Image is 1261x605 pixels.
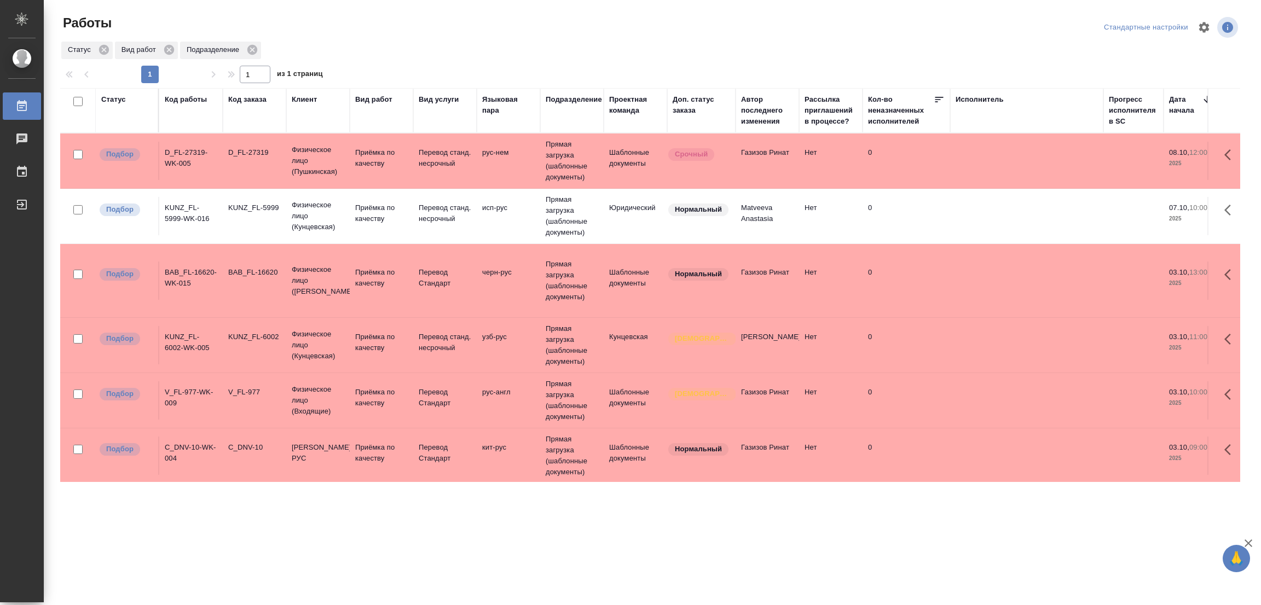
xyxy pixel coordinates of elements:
p: [DEMOGRAPHIC_DATA] [675,388,730,399]
td: Газизов Ринат [736,142,799,180]
p: 2025 [1169,398,1213,409]
div: Статус [61,42,113,59]
td: черн-рус [477,261,540,300]
td: 0 [863,381,950,420]
div: Код работы [165,94,207,105]
td: Нет [799,326,863,364]
td: узб-рус [477,326,540,364]
p: Подбор [106,269,134,280]
p: 2025 [1169,158,1213,169]
td: Matveeva Anastasia [736,197,799,235]
div: BAB_FL-16620 [228,267,281,278]
button: Здесь прячутся важные кнопки [1218,437,1244,463]
td: Нет [799,197,863,235]
div: KUNZ_FL-5999 [228,202,281,213]
p: Перевод Стандарт [419,442,471,464]
td: Прямая загрузка (шаблонные документы) [540,428,604,483]
p: 2025 [1169,278,1213,289]
p: 07.10, [1169,203,1189,212]
p: Статус [68,44,95,55]
td: Прямая загрузка (шаблонные документы) [540,133,604,188]
div: Подразделение [180,42,261,59]
div: Вид работ [355,94,392,105]
td: Прямая загрузка (шаблонные документы) [540,189,604,243]
div: V_FL-977 [228,387,281,398]
div: KUNZ_FL-6002 [228,331,281,342]
p: Приёмка по качеству [355,202,408,224]
p: Перевод станд. несрочный [419,331,471,353]
button: Здесь прячутся важные кнопки [1218,381,1244,408]
div: Можно подбирать исполнителей [99,202,153,217]
td: Шаблонные документы [604,437,667,475]
p: Физическое лицо (Кунцевская) [292,329,344,362]
p: Приёмка по качеству [355,267,408,289]
p: Физическое лицо (Кунцевская) [292,200,344,232]
td: кит-рус [477,437,540,475]
p: Вид работ [122,44,160,55]
td: Шаблонные документы [604,261,667,300]
p: 2025 [1169,342,1213,353]
p: Физическое лицо (Пушкинская) [292,144,344,177]
div: Рассылка приглашений в процессе? [805,94,857,127]
p: Приёмка по качеству [355,387,408,409]
p: Приёмка по качеству [355,331,408,353]
p: Перевод Стандарт [419,267,471,289]
p: 03.10, [1169,443,1189,451]
div: Подразделение [546,94,602,105]
td: Нет [799,437,863,475]
td: [PERSON_NAME] [736,326,799,364]
p: [PERSON_NAME] РУС [292,442,344,464]
div: D_FL-27319 [228,147,281,158]
p: Перевод станд. несрочный [419,147,471,169]
td: C_DNV-10-WK-004 [159,437,223,475]
div: split button [1101,19,1191,36]
p: Нормальный [675,204,722,215]
td: Газизов Ринат [736,261,799,300]
td: исп-рус [477,197,540,235]
p: 10:00 [1189,203,1207,212]
button: 🙏 [1223,545,1250,572]
td: 0 [863,197,950,235]
td: Шаблонные документы [604,142,667,180]
div: Прогресс исполнителя в SC [1109,94,1158,127]
p: Подбор [106,444,134,455]
p: Подбор [106,149,134,160]
span: Работы [60,14,112,32]
div: Можно подбирать исполнителей [99,442,153,457]
p: Подразделение [187,44,243,55]
td: 0 [863,261,950,300]
td: Кунцевская [604,326,667,364]
p: 2025 [1169,213,1213,224]
div: Доп. статус заказа [673,94,730,116]
p: 2025 [1169,453,1213,464]
p: 13:00 [1189,268,1207,276]
p: Подбор [106,204,134,215]
p: 10:00 [1189,388,1207,396]
p: Физическое лицо ([PERSON_NAME]) [292,264,344,297]
div: Код заказа [228,94,267,105]
div: Можно подбирать исполнителей [99,147,153,162]
td: Газизов Ринат [736,381,799,420]
div: Автор последнего изменения [741,94,794,127]
td: 0 [863,326,950,364]
p: 03.10, [1169,268,1189,276]
button: Здесь прячутся важные кнопки [1218,197,1244,223]
td: D_FL-27319-WK-005 [159,142,223,180]
td: KUNZ_FL-6002-WK-005 [159,326,223,364]
p: Перевод станд. несрочный [419,202,471,224]
td: V_FL-977-WK-009 [159,381,223,420]
button: Здесь прячутся важные кнопки [1218,326,1244,352]
span: из 1 страниц [277,67,323,83]
div: Языковая пара [482,94,535,116]
p: Нормальный [675,269,722,280]
div: Исполнитель [956,94,1004,105]
div: Клиент [292,94,317,105]
p: Приёмка по качеству [355,147,408,169]
p: Перевод Стандарт [419,387,471,409]
td: Прямая загрузка (шаблонные документы) [540,318,604,373]
td: Прямая загрузка (шаблонные документы) [540,253,604,308]
td: Нет [799,381,863,420]
td: Нет [799,142,863,180]
p: 03.10, [1169,333,1189,341]
div: Вид работ [115,42,178,59]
